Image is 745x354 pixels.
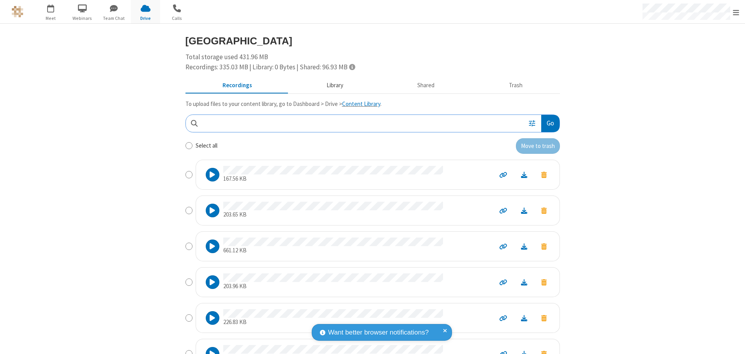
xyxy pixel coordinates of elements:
[328,328,429,338] span: Want better browser notifications?
[99,15,129,22] span: Team Chat
[131,15,160,22] span: Drive
[541,115,559,132] button: Go
[534,241,554,252] button: Move to trash
[185,52,560,72] div: Total storage used 431.96 MB
[223,246,443,255] p: 661.12 KB
[36,15,65,22] span: Meet
[185,35,560,46] h3: [GEOGRAPHIC_DATA]
[514,278,534,287] a: Download file
[185,62,560,72] div: Recordings: 335.03 MB | Library: 0 Bytes | Shared: 96.93 MB
[514,313,534,322] a: Download file
[185,78,290,93] button: Recorded meetings
[472,78,560,93] button: Trash
[185,100,560,109] p: To upload files to your content library, go to Dashboard > Drive > .
[223,174,443,183] p: 167.56 KB
[289,78,380,93] button: Content library
[223,318,443,327] p: 226.83 KB
[349,63,355,70] span: Totals displayed include files that have been moved to the trash.
[534,277,554,287] button: Move to trash
[534,313,554,323] button: Move to trash
[516,138,560,154] button: Move to trash
[342,100,380,107] a: Content Library
[223,210,443,219] p: 203.65 KB
[162,15,192,22] span: Calls
[223,282,443,291] p: 203.96 KB
[514,170,534,179] a: Download file
[380,78,472,93] button: Shared during meetings
[12,6,23,18] img: QA Selenium DO NOT DELETE OR CHANGE
[514,242,534,251] a: Download file
[68,15,97,22] span: Webinars
[534,169,554,180] button: Move to trash
[514,206,534,215] a: Download file
[196,141,217,150] label: Select all
[534,205,554,216] button: Move to trash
